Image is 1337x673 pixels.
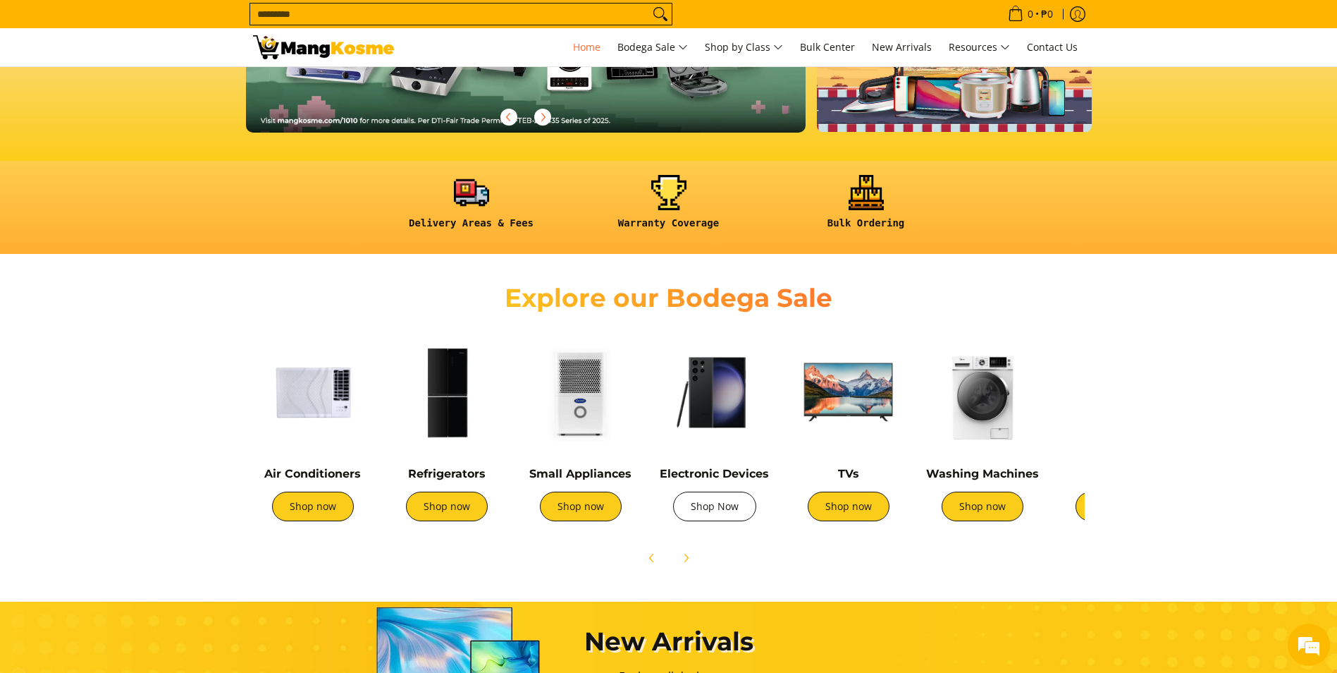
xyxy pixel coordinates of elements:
span: Home [573,40,600,54]
a: Washing Machines [926,467,1039,480]
span: New Arrivals [872,40,932,54]
button: Search [649,4,672,25]
a: Bodega Sale [610,28,695,66]
a: <h6><strong>Warranty Coverage</strong></h6> [577,175,760,241]
a: TVs [838,467,859,480]
button: Previous [493,102,524,133]
img: Cookers [1056,332,1176,452]
a: Shop now [540,492,622,521]
button: Next [670,542,701,574]
span: Shop by Class [705,39,783,56]
span: • [1004,6,1057,22]
a: Resources [942,28,1017,66]
a: Contact Us [1020,28,1085,66]
span: Bodega Sale [617,39,688,56]
img: TVs [789,332,908,452]
img: Electronic Devices [655,332,775,452]
a: Shop Now [673,492,756,521]
a: Refrigerators [408,467,486,480]
a: <h6><strong>Bulk Ordering</strong></h6> [775,175,958,241]
img: Washing Machines [923,332,1042,452]
span: Bulk Center [800,40,855,54]
a: Bulk Center [793,28,862,66]
span: 0 [1025,9,1035,19]
span: ₱0 [1039,9,1055,19]
span: Resources [949,39,1010,56]
a: Air Conditioners [264,467,361,480]
a: Shop now [272,492,354,521]
a: Shop now [942,492,1023,521]
button: Previous [636,542,667,574]
a: New Arrivals [865,28,939,66]
img: Mang Kosme: Your Home Appliances Warehouse Sale Partner! [253,35,394,59]
img: Small Appliances [521,332,641,452]
a: Home [566,28,608,66]
nav: Main Menu [408,28,1085,66]
img: Air Conditioners [253,332,373,452]
button: Next [527,102,558,133]
a: Shop now [1076,492,1157,521]
a: Small Appliances [529,467,631,480]
h2: Explore our Bodega Sale [464,282,873,314]
span: Contact Us [1027,40,1078,54]
a: Shop now [808,492,889,521]
a: Shop by Class [698,28,790,66]
a: Shop now [406,492,488,521]
img: Refrigerators [387,332,507,452]
a: Electronic Devices [660,467,769,480]
a: <h6><strong>Delivery Areas & Fees</strong></h6> [380,175,563,241]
